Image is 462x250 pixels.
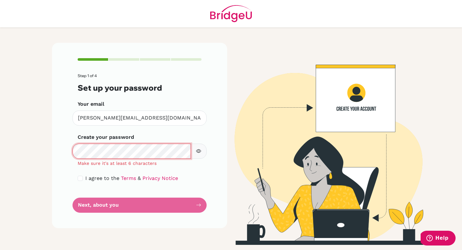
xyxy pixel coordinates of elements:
div: Make sure it's at least 6 characters [73,160,207,167]
span: Step 1 of 4 [78,73,97,78]
label: Your email [78,100,104,108]
span: & [138,175,141,181]
iframe: Opens a widget where you can find more information [421,231,456,247]
h3: Set up your password [78,83,201,93]
input: Insert your email* [73,111,207,126]
span: I agree to the [85,175,119,181]
label: Create your password [78,133,134,141]
a: Terms [121,175,136,181]
a: Privacy Notice [142,175,178,181]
